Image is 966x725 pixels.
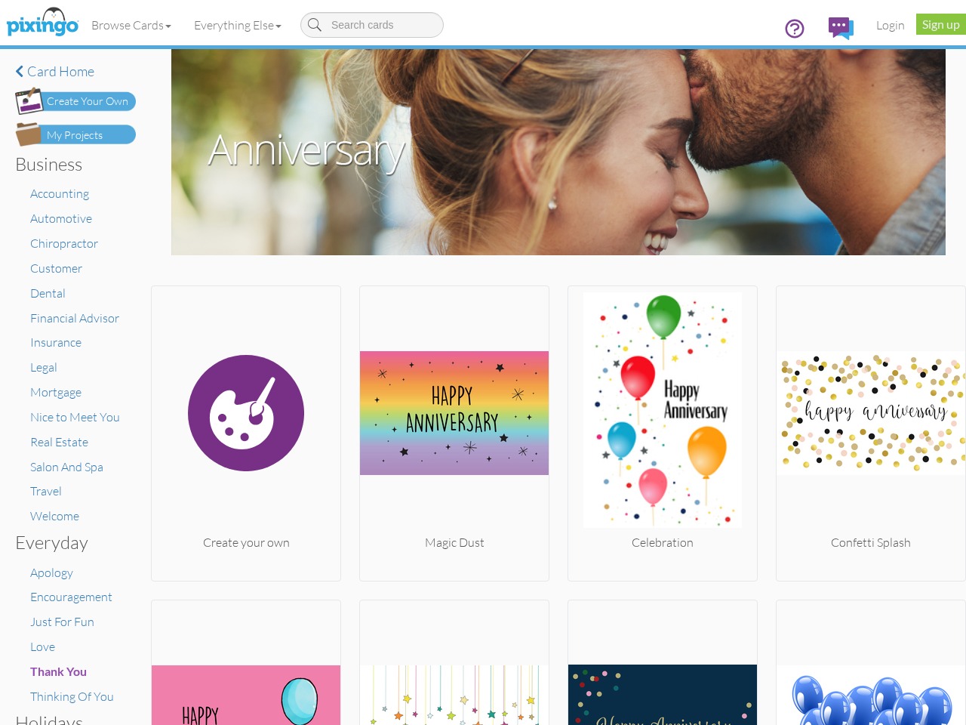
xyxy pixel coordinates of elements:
h3: Business [15,154,125,174]
a: Browse Cards [80,6,183,44]
img: 20210624-003156-212978df219d-250.jpg [568,292,757,534]
div: Confetti Splash [777,534,965,551]
a: Card home [15,64,136,79]
div: My Projects [47,128,103,143]
img: 20200911-195015-433b92d39711-250.jpg [360,292,549,534]
img: comments.svg [829,17,854,40]
div: Create Your Own [47,94,128,110]
a: Salon And Spa [30,459,103,474]
a: Apology [30,565,73,580]
a: Encouragement [30,589,112,604]
a: Legal [30,359,57,375]
a: Sign up [916,14,966,35]
a: Mortgage [30,384,82,400]
a: Accounting [30,186,89,201]
div: Magic Dust [360,534,549,551]
img: create-own-button.png [15,87,136,115]
a: Welcome [30,508,79,523]
a: Chiropractor [30,236,98,251]
h3: Everyday [15,532,125,552]
span: Thank You [30,664,87,678]
a: Financial Advisor [30,310,119,325]
div: Create your own [152,534,340,551]
a: Thank You [30,664,87,679]
a: Love [30,639,55,654]
a: Real Estate [30,434,88,449]
a: Automotive [30,211,92,226]
iframe: Chat [965,724,966,725]
img: my-projects-button.png [15,122,136,147]
a: Everything Else [183,6,293,44]
img: pixingo logo [2,4,82,42]
a: Travel [30,483,62,498]
a: Insurance [30,335,82,350]
input: Search cards [300,12,444,38]
a: Login [865,6,916,44]
a: Thinking Of You [30,689,114,704]
img: 20220519-184749-ed6a2cf4289e-250.jpg [777,292,965,534]
a: Nice to Meet You [30,409,120,424]
div: Celebration [568,534,757,551]
a: Just For Fun [30,614,94,629]
a: Dental [30,285,66,301]
a: Customer [30,261,82,276]
img: anniversary.jpg [171,49,946,255]
img: create.svg [152,292,340,534]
